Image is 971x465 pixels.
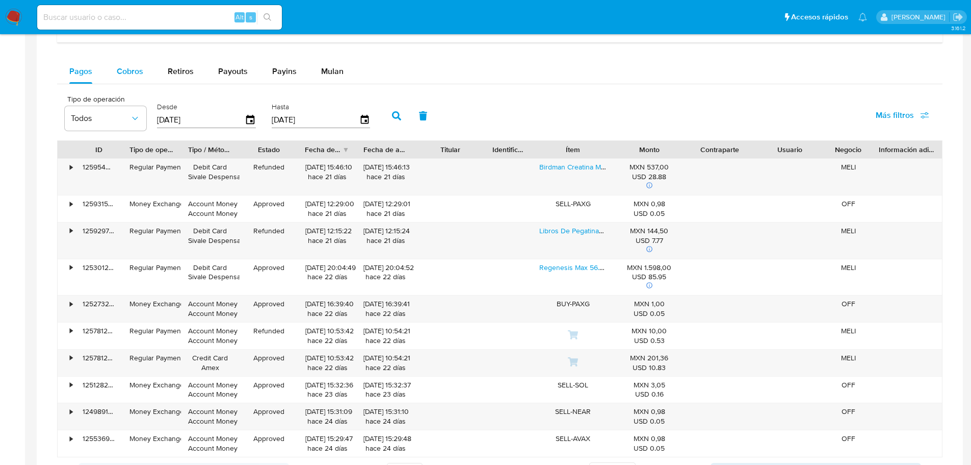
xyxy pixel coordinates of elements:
[235,12,244,22] span: Alt
[249,12,252,22] span: s
[37,11,282,24] input: Buscar usuario o caso...
[951,24,966,32] span: 3.161.2
[257,10,278,25] button: search-icon
[791,12,848,22] span: Accesos rápidos
[891,12,949,22] p: nicolas.tyrkiel@mercadolibre.com
[953,12,963,22] a: Salir
[858,13,867,21] a: Notificaciones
